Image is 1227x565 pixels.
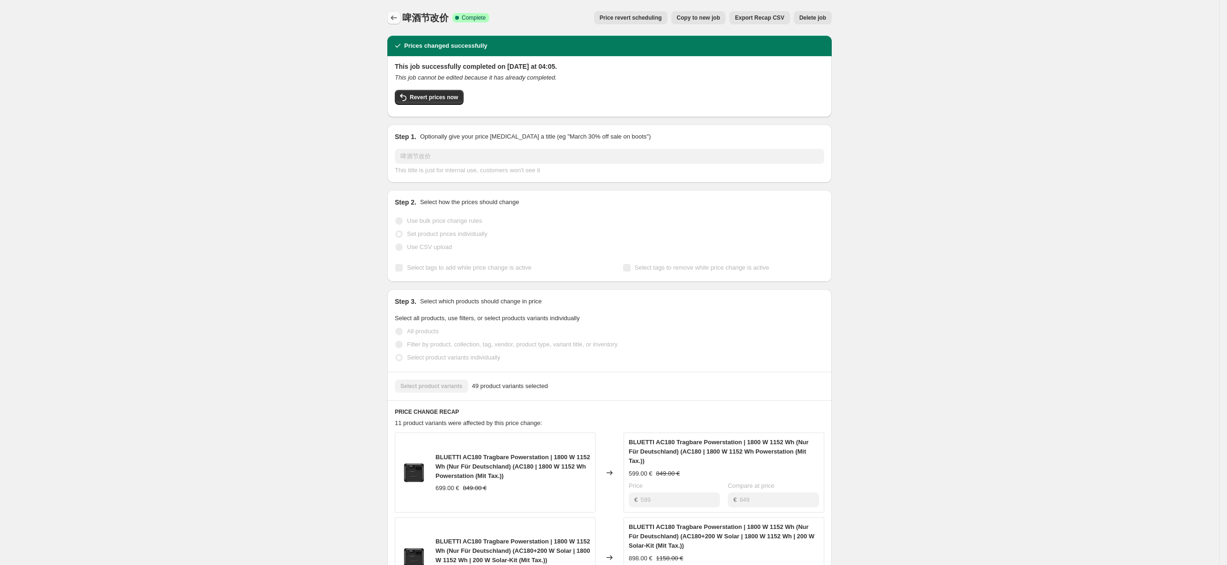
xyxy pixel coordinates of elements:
button: Delete job [794,11,832,24]
p: Select which products should change in price [420,297,542,306]
div: 599.00 € [629,469,653,478]
span: BLUETTI AC180 Tragbare Powerstation | 1800 W 1152 Wh (Nur Für Deutschland) (AC180 | 1800 W 1152 W... [436,454,590,479]
strike: 849.00 € [656,469,680,478]
span: Copy to new job [677,14,720,22]
div: 699.00 € [436,484,459,493]
span: Delete job [799,14,826,22]
span: Select tags to remove while price change is active [635,264,770,271]
h2: Step 2. [395,198,416,207]
h2: This job successfully completed on [DATE] at 04:05. [395,62,824,71]
span: 啤酒节改价 [402,13,449,23]
span: Use CSV upload [407,243,452,250]
span: BLUETTI AC180 Tragbare Powerstation | 1800 W 1152 Wh (Nur Für Deutschland) (AC180 | 1800 W 1152 W... [629,439,809,464]
button: Revert prices now [395,90,464,105]
span: Select tags to add while price change is active [407,264,531,271]
p: Optionally give your price [MEDICAL_DATA] a title (eg "March 30% off sale on boots") [420,132,651,141]
span: Price revert scheduling [600,14,662,22]
span: Set product prices individually [407,230,487,237]
span: Use bulk price change rules [407,217,482,224]
input: 30% off holiday sale [395,149,824,164]
h2: Step 3. [395,297,416,306]
span: 11 product variants were affected by this price change: [395,419,542,426]
button: Price change jobs [387,11,400,24]
h2: Step 1. [395,132,416,141]
span: Filter by product, collection, tag, vendor, product type, variant title, or inventory [407,341,617,348]
span: Price [629,482,643,489]
p: Select how the prices should change [420,198,519,207]
span: 49 product variants selected [472,382,548,391]
span: Select all products, use filters, or select products variants individually [395,315,580,322]
div: 898.00 € [629,554,653,563]
button: Price revert scheduling [594,11,668,24]
span: Revert prices now [410,94,458,101]
i: This job cannot be edited because it has already completed. [395,74,557,81]
span: This title is just for internal use, customers won't see it [395,167,540,174]
h2: Prices changed successfully [404,41,487,51]
span: BLUETTI AC180 Tragbare Powerstation | 1800 W 1152 Wh (Nur Für Deutschland) (AC180+200 W Solar | 1... [629,523,814,549]
span: All products [407,328,439,335]
button: Copy to new job [671,11,726,24]
strike: 1158.00 € [656,554,683,563]
span: Export Recap CSV [735,14,784,22]
span: Compare at price [728,482,775,489]
span: Select product variants individually [407,354,500,361]
strike: 849.00 € [463,484,487,493]
h6: PRICE CHANGE RECAP [395,408,824,416]
span: € [634,496,638,503]
img: AC180_c0aff1dc-e152-4e63-a471-67da51783f01_80x.png [400,459,428,487]
span: Complete [462,14,486,22]
span: BLUETTI AC180 Tragbare Powerstation | 1800 W 1152 Wh (Nur Für Deutschland) (AC180+200 W Solar | 1... [436,538,590,564]
span: € [733,496,737,503]
button: Export Recap CSV [729,11,790,24]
